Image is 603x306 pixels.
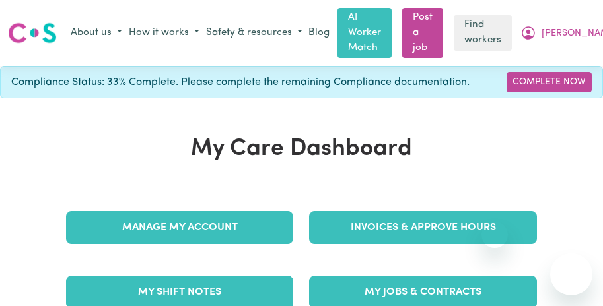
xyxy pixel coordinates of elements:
iframe: Close message [481,222,508,248]
iframe: Button to launch messaging window [550,253,592,295]
button: About us [67,22,125,44]
a: Careseekers logo [8,18,57,48]
a: Complete Now [507,72,592,92]
span: Compliance Status: 33% Complete. Please complete the remaining Compliance documentation. [11,75,470,90]
a: Find workers [454,15,512,51]
a: AI Worker Match [337,8,392,58]
button: Safety & resources [203,22,306,44]
a: Post a job [402,8,443,58]
button: How it works [125,22,203,44]
a: Blog [306,23,332,44]
a: Invoices & Approve Hours [309,211,536,244]
h1: My Care Dashboard [58,135,545,164]
img: Careseekers logo [8,21,57,45]
a: Manage My Account [66,211,293,244]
